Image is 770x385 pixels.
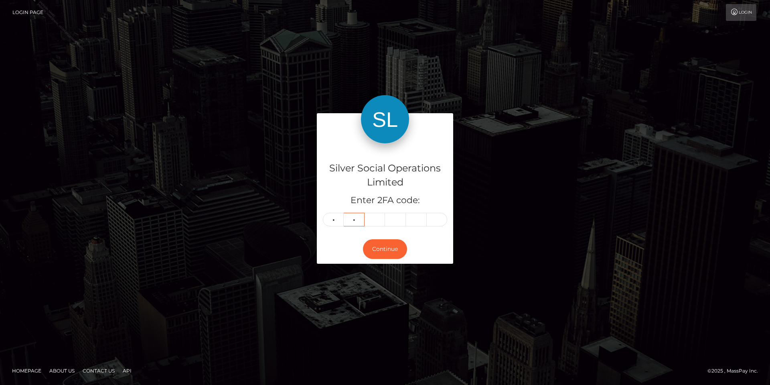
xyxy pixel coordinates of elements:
img: Silver Social Operations Limited [361,95,409,143]
a: About Us [46,365,78,377]
h5: Enter 2FA code: [323,194,447,207]
div: © 2025 , MassPay Inc. [707,367,764,375]
a: Login [726,4,756,21]
a: API [120,365,135,377]
a: Homepage [9,365,45,377]
button: Continue [363,239,407,259]
a: Login Page [12,4,43,21]
h4: Silver Social Operations Limited [323,161,447,189]
a: Contact Us [79,365,118,377]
